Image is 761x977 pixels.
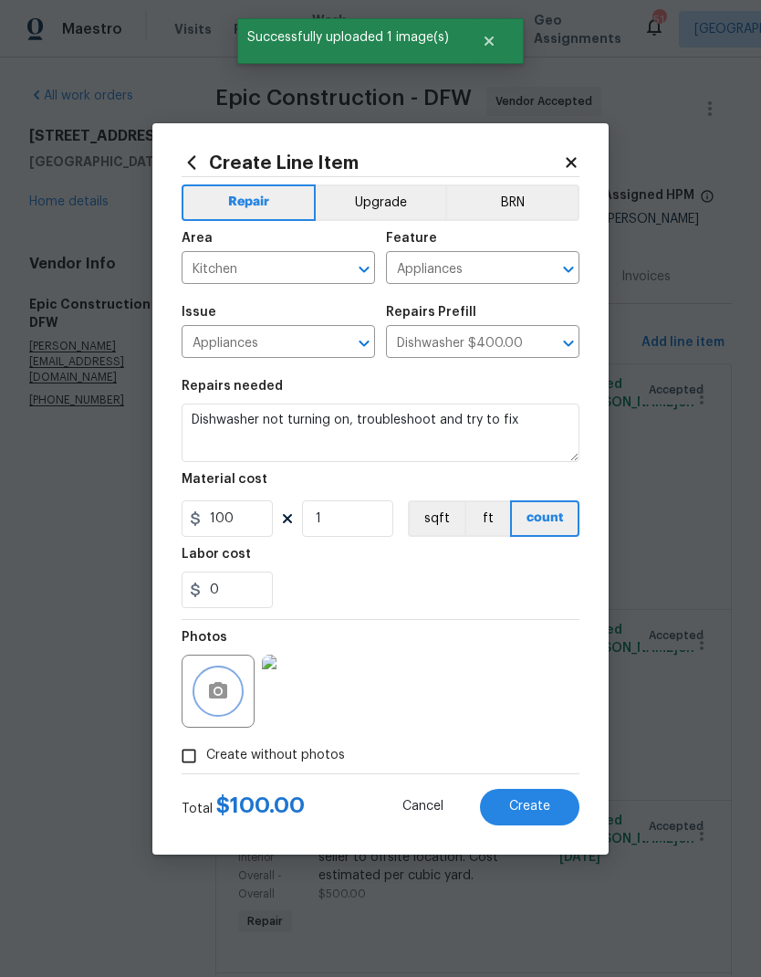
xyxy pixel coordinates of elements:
span: Create [509,800,550,814]
button: Open [351,257,377,282]
button: Upgrade [316,184,446,221]
button: Open [556,331,581,356]
h2: Create Line Item [182,152,563,173]
h5: Area [182,232,213,245]
button: sqft [408,500,464,537]
button: Close [459,23,519,59]
button: Cancel [373,789,473,825]
div: Total [182,796,305,818]
button: ft [464,500,510,537]
span: Successfully uploaded 1 image(s) [237,18,459,57]
h5: Labor cost [182,548,251,561]
h5: Repairs Prefill [386,306,476,319]
button: Open [556,257,581,282]
button: BRN [445,184,579,221]
span: Create without photos [206,746,345,765]
button: Repair [182,184,316,221]
h5: Repairs needed [182,380,283,393]
button: Create [480,789,579,825]
h5: Material cost [182,473,267,486]
h5: Photos [182,631,227,644]
h5: Feature [386,232,437,245]
button: Open [351,331,377,356]
span: Cancel [402,800,443,814]
span: $ 100.00 [216,794,305,816]
h5: Issue [182,306,216,319]
button: count [510,500,579,537]
textarea: Dishwasher not turning on, troubleshoot and try to fix [182,404,579,462]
